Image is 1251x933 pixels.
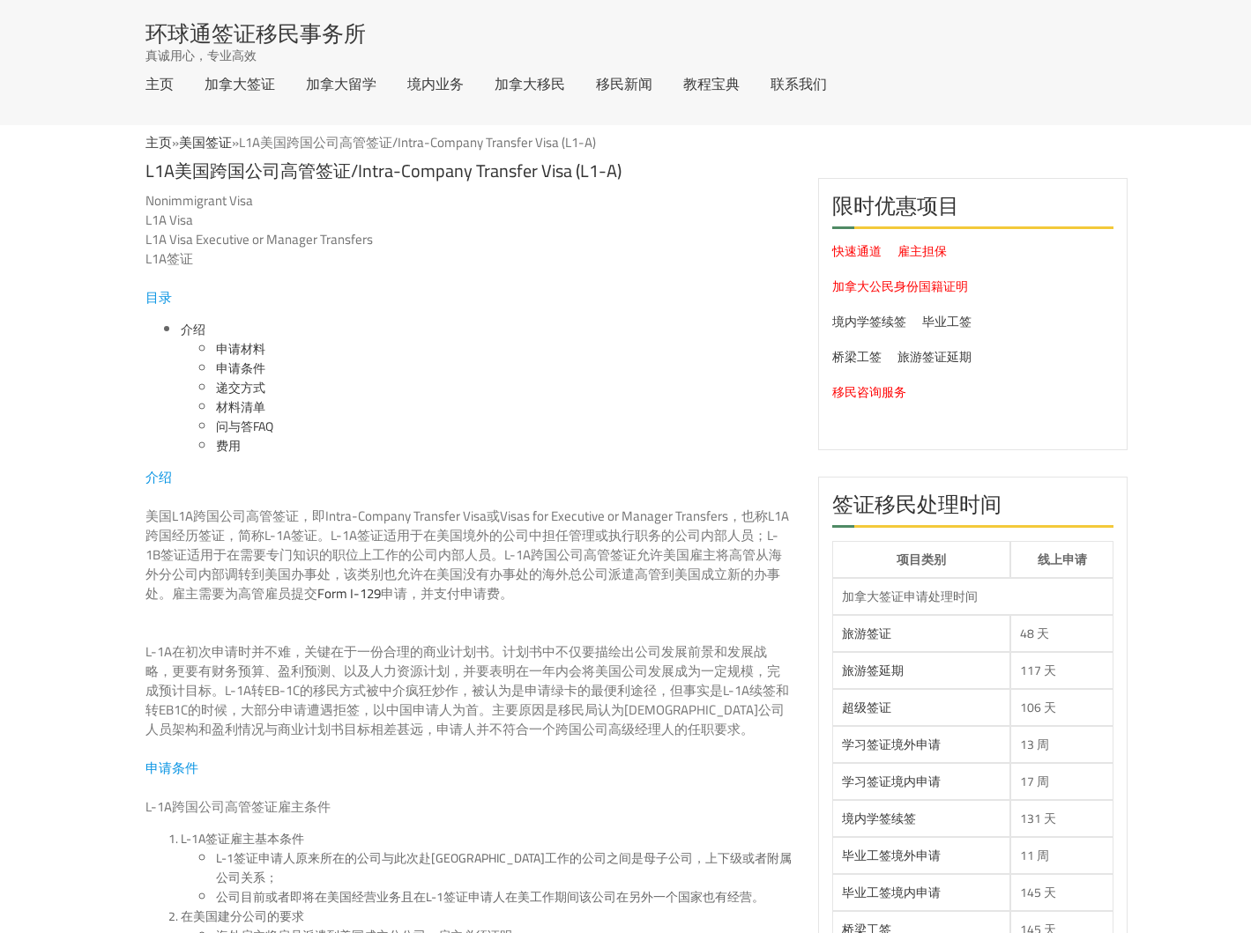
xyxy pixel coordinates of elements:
[205,77,275,91] a: 加拿大签证
[145,249,792,269] p: L1A签证
[216,848,792,887] li: L-1签证申请人原来所在的公司与此次赴[GEOGRAPHIC_DATA]工作的公司之间是母子公司，上下级或者附属公司关系；
[306,77,376,91] a: 加拿大留学
[317,581,381,606] a: Form I-129
[832,240,882,263] a: 快速通道
[897,240,947,263] a: 雇主担保
[832,310,906,333] a: 境内学签续签
[842,807,916,830] a: 境内学签续签
[842,696,891,719] a: 超级签证
[1010,615,1114,652] td: 48 天
[145,191,792,249] p: Nonimmigrant Visa L1A Visa L1A Visa Executive or Manager Transfers
[181,829,792,907] li: L-1A签证雇主基本条件
[181,318,205,341] a: 介绍
[179,130,596,155] span: »
[897,345,972,368] a: 旅游签证延期
[216,357,265,380] a: 申请条件
[145,152,792,181] h1: L1A美国跨国公司高管签证/Intra-Company Transfer Visa (L1-A)
[1010,874,1114,911] td: 145 天
[216,396,265,418] a: 材料清单
[832,381,906,404] a: 移民咨询服务
[1010,541,1114,578] th: 线上申请
[842,588,1105,605] div: 加拿大签证申请处理时间
[842,770,941,793] a: 学习签证境内申请
[832,491,1114,528] h2: 签证移民处理时间
[145,778,792,817] p: L-1A跨国公司高管签证雇主条件
[842,844,941,867] a: 毕业工签境外申请
[1010,837,1114,874] td: 11 周
[145,755,198,781] span: 申请条件
[842,733,941,756] a: 学习签证境外申请
[145,464,172,490] span: 介绍
[145,130,172,155] a: 主页
[216,887,792,907] li: 公司目前或者即将在美国经营业务且在L-1签证申请人在美工作期间该公司在另外一个国家也有经营。
[832,192,1114,229] h2: 限时优惠项目
[145,77,174,91] a: 主页
[832,275,968,298] a: 加拿大公民身份国籍证明
[216,376,265,399] a: 递交方式
[922,310,972,333] a: 毕业工签
[842,622,891,645] a: 旅游签证
[1010,800,1114,837] td: 131 天
[239,130,596,155] span: L1A美国跨国公司高管签证/Intra-Company Transfer Visa (L1-A)
[216,415,273,438] a: 问与答FAQ
[842,881,941,904] a: 毕业工签境内申请
[1010,689,1114,726] td: 106 天
[832,345,882,368] a: 桥梁工签
[216,337,265,360] a: 申请材料
[495,77,565,91] a: 加拿大移民
[145,285,172,310] span: 目录
[145,130,596,155] span: »
[216,434,241,457] a: 费用
[842,659,904,682] a: 旅游签延期
[683,77,740,91] a: 教程宝典
[179,130,232,155] a: 美国签证
[145,22,366,44] a: 环球通签证移民事务所
[145,487,792,642] p: 美国L1A跨国公司高管签证，即Intra-Company Transfer Visa或Visas for Executive or Manager Transfers，也称L1A跨国经历签证，简...
[771,77,827,91] a: 联系我们
[145,642,792,739] p: L-1A在初次申请时并不难，关键在于一份合理的商业计划书。计划书中不仅要描绘出公司发展前景和发展战略，更要有财务预算、盈利预测、以及人力资源计划，并要表明在一年内会将美国公司发展成为一定规模，完...
[1010,763,1114,800] td: 17 周
[145,47,257,64] span: 真诚用心，专业高效
[1010,652,1114,689] td: 117 天
[407,77,464,91] a: 境内业务
[1010,726,1114,763] td: 13 周
[832,541,1010,578] th: 项目类别
[596,77,652,91] a: 移民新闻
